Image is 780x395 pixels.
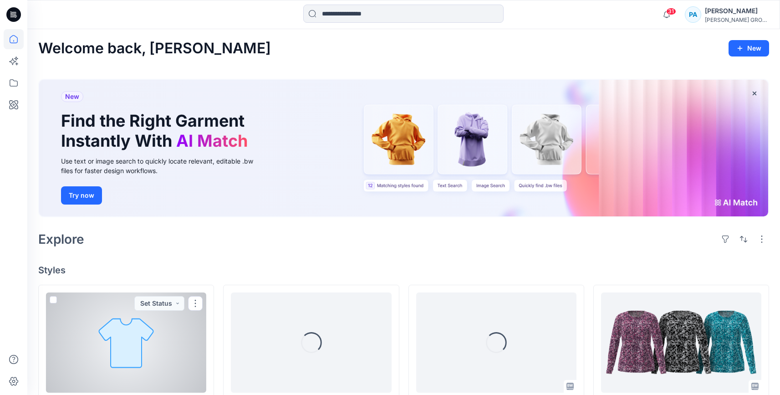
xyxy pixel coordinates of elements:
[666,8,676,15] span: 31
[61,156,266,175] div: Use text or image search to quickly locate relevant, editable .bw files for faster design workflows.
[176,131,248,151] span: AI Match
[705,16,769,23] div: [PERSON_NAME] GROUP
[38,40,271,57] h2: Welcome back, [PERSON_NAME]
[685,6,701,23] div: PA
[61,186,102,205] button: Try now
[65,91,79,102] span: New
[729,40,769,56] button: New
[705,5,769,16] div: [PERSON_NAME]
[601,292,761,393] a: WSA3S54-SHB-PLIERS-541_CO
[38,232,84,246] h2: Explore
[46,292,206,393] a: WSA3S54-SHB-GIMLET-541_CO
[61,111,252,150] h1: Find the Right Garment Instantly With
[38,265,769,276] h4: Styles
